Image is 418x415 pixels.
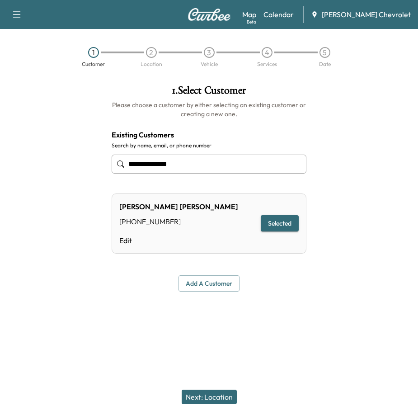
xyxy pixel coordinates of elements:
[182,390,237,404] button: Next: Location
[119,201,238,212] div: [PERSON_NAME] [PERSON_NAME]
[112,142,306,149] label: Search by name, email, or phone number
[112,85,306,100] h1: 1 . Select Customer
[188,8,231,21] img: Curbee Logo
[178,275,240,292] button: Add a customer
[112,100,306,118] h6: Please choose a customer by either selecting an existing customer or creating a new one.
[322,9,411,20] span: [PERSON_NAME] Chevrolet
[146,47,157,58] div: 2
[261,215,299,232] button: Selected
[112,129,306,140] h4: Existing Customers
[141,61,162,67] div: Location
[319,47,330,58] div: 5
[257,61,277,67] div: Services
[88,47,99,58] div: 1
[119,216,238,227] div: [PHONE_NUMBER]
[319,61,331,67] div: Date
[201,61,218,67] div: Vehicle
[247,19,256,25] div: Beta
[242,9,256,20] a: MapBeta
[204,47,215,58] div: 3
[119,235,238,246] a: Edit
[263,9,294,20] a: Calendar
[262,47,272,58] div: 4
[82,61,105,67] div: Customer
